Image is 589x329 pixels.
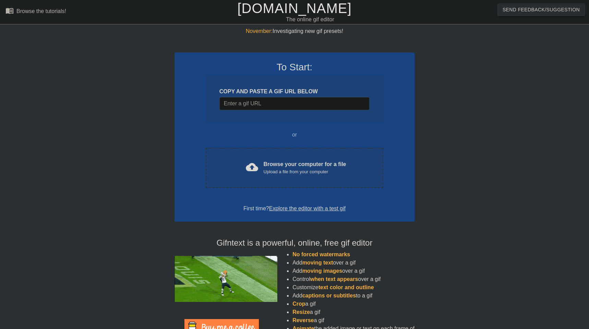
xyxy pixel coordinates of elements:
span: Reverse [292,317,314,323]
div: or [192,131,397,139]
li: a gif [292,308,414,316]
span: captions or subtitles [302,293,356,298]
input: Username [219,97,370,110]
div: COPY AND PASTE A GIF URL BELOW [219,87,370,96]
h3: To Start: [183,61,406,73]
span: moving images [302,268,342,274]
img: football_small.gif [175,256,277,302]
li: Add over a gif [292,267,414,275]
button: Send Feedback/Suggestion [497,3,585,16]
span: Resize [292,309,310,315]
span: menu_book [5,7,14,15]
div: Investigating new gif presets! [175,27,414,35]
li: Control over a gif [292,275,414,283]
div: The online gif editor [200,15,421,24]
span: text color and outline [318,284,374,290]
span: No forced watermarks [292,251,350,257]
span: cloud_upload [246,161,258,173]
a: Browse the tutorials! [5,7,66,17]
a: [DOMAIN_NAME] [237,1,351,16]
div: Browse the tutorials! [16,8,66,14]
li: a gif [292,300,414,308]
div: Upload a file from your computer [264,168,346,175]
div: Browse your computer for a file [264,160,346,175]
li: a gif [292,316,414,325]
div: First time? [183,204,406,213]
h4: Gifntext is a powerful, online, free gif editor [175,238,414,248]
span: moving text [302,260,333,266]
li: Add to a gif [292,292,414,300]
span: Send Feedback/Suggestion [503,5,580,14]
span: Crop [292,301,305,307]
li: Add over a gif [292,259,414,267]
a: Explore the editor with a test gif [269,205,346,211]
li: Customize [292,283,414,292]
span: when text appears [310,276,358,282]
span: November: [246,28,273,34]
